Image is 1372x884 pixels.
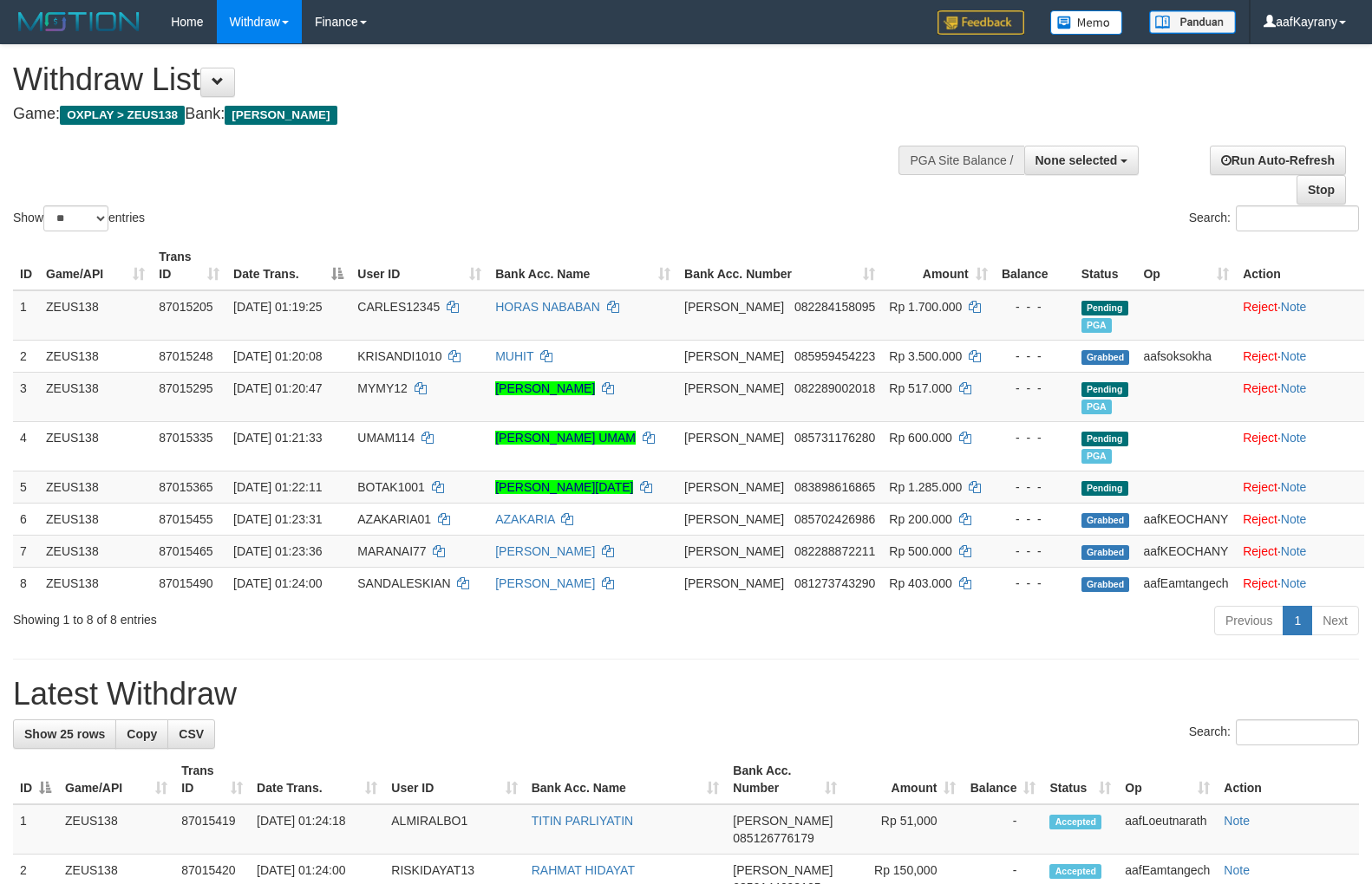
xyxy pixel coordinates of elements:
td: aafKEOCHANY [1136,535,1236,567]
span: 87015490 [159,576,212,590]
span: Pending [1081,382,1128,397]
span: [DATE] 01:23:36 [233,544,322,558]
span: [PERSON_NAME] [733,814,833,828]
th: Balance [995,241,1075,290]
div: - - - [1002,510,1068,528]
a: [PERSON_NAME] [495,381,595,395]
td: · [1236,535,1364,567]
span: MARANAI77 [357,544,426,558]
a: Note [1281,349,1307,363]
a: Next [1311,606,1359,635]
span: Copy 085702426986 to clipboard [794,512,875,526]
span: [PERSON_NAME] [225,106,336,125]
td: ZEUS138 [39,340,152,372]
span: Copy 085959454223 to clipboard [794,349,875,363]
td: · [1236,421,1364,471]
a: Reject [1243,576,1277,590]
span: Grabbed [1081,350,1130,365]
td: Rp 51,000 [844,804,963,855]
td: · [1236,567,1364,599]
td: ZEUS138 [39,503,152,535]
a: HORAS NABABAN [495,300,600,314]
span: [DATE] 01:21:33 [233,431,322,445]
span: [PERSON_NAME] [684,300,784,314]
td: 7 [13,535,39,567]
span: [PERSON_NAME] [684,576,784,590]
span: Marked by aafchomsokheang [1081,400,1112,414]
a: Reject [1243,512,1277,526]
a: AZAKARIA [495,512,554,526]
span: Pending [1081,481,1128,496]
span: CARLES12345 [357,300,440,314]
td: 5 [13,471,39,503]
span: Pending [1081,301,1128,315]
a: Reject [1243,431,1277,445]
span: 87015335 [159,431,212,445]
th: Status: activate to sort column ascending [1042,755,1118,804]
a: Note [1281,480,1307,494]
th: Trans ID: activate to sort column ascending [174,755,250,804]
th: Op: activate to sort column ascending [1118,755,1217,804]
a: Note [1281,300,1307,314]
span: [PERSON_NAME] [684,512,784,526]
img: panduan.png [1149,10,1236,34]
span: BOTAK1001 [357,480,425,494]
td: · [1236,372,1364,421]
td: aafLoeutnarath [1118,804,1217,855]
span: [PERSON_NAME] [733,863,833,877]
button: None selected [1024,146,1140,175]
div: - - - [1002,380,1068,397]
label: Search: [1189,205,1359,231]
span: 87015465 [159,544,212,558]
span: Copy 081273743290 to clipboard [794,576,875,590]
a: Copy [115,719,168,749]
a: [PERSON_NAME] [495,544,595,558]
td: aafsoksokha [1136,340,1236,372]
th: ID: activate to sort column descending [13,755,58,804]
a: Note [1281,576,1307,590]
a: [PERSON_NAME] [495,576,595,590]
span: KRISANDI1010 [357,349,441,363]
a: Note [1281,381,1307,395]
a: Stop [1297,175,1346,205]
span: Rp 3.500.000 [889,349,962,363]
td: 2 [13,340,39,372]
span: 87015205 [159,300,212,314]
td: - [963,804,1042,855]
a: 1 [1283,606,1312,635]
div: - - - [1002,429,1068,446]
span: Rp 517.000 [889,381,951,395]
a: RAHMAT HIDAYAT [532,863,635,877]
a: MUHIT [495,349,533,363]
span: Marked by aafchomsokheang [1081,449,1112,464]
span: Copy 082284158095 to clipboard [794,300,875,314]
span: [DATE] 01:19:25 [233,300,322,314]
span: Rp 200.000 [889,512,951,526]
td: 6 [13,503,39,535]
td: ZEUS138 [39,372,152,421]
a: Reject [1243,381,1277,395]
a: CSV [167,719,215,749]
td: aafEamtangech [1136,567,1236,599]
div: - - - [1002,348,1068,365]
td: 1 [13,290,39,341]
span: Accepted [1049,864,1101,879]
div: - - - [1002,575,1068,592]
th: User ID: activate to sort column ascending [350,241,488,290]
div: - - - [1002,478,1068,496]
span: Copy 082289002018 to clipboard [794,381,875,395]
span: 87015248 [159,349,212,363]
img: Feedback.jpg [938,10,1024,35]
th: Trans ID: activate to sort column ascending [152,241,226,290]
td: · [1236,471,1364,503]
span: CSV [179,727,204,741]
select: Showentries [43,205,108,231]
th: Op: activate to sort column ascending [1136,241,1236,290]
span: 87015455 [159,512,212,526]
span: UMAM114 [357,431,415,445]
a: Show 25 rows [13,719,116,749]
a: [PERSON_NAME] UMAM [495,431,636,445]
span: Pending [1081,432,1128,446]
th: Game/API: activate to sort column ascending [39,241,152,290]
a: Reject [1243,349,1277,363]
